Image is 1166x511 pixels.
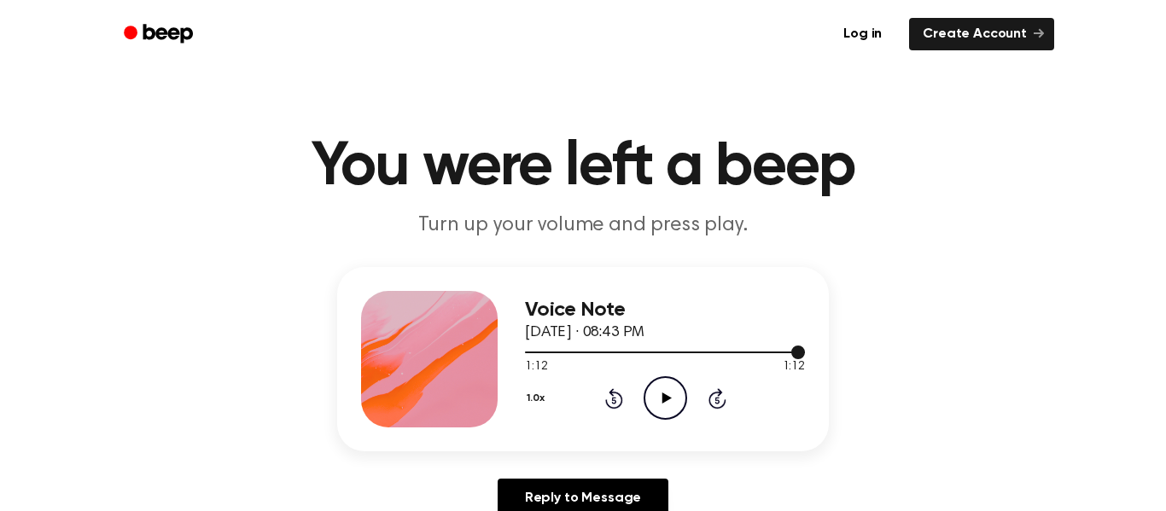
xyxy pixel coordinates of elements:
h3: Voice Note [525,299,805,322]
p: Turn up your volume and press play. [255,212,911,240]
a: Beep [112,18,208,51]
h1: You were left a beep [146,136,1020,198]
span: 1:12 [783,358,805,376]
a: Create Account [909,18,1054,50]
a: Log in [826,15,899,54]
button: 1.0x [525,384,551,413]
span: [DATE] · 08:43 PM [525,325,644,340]
span: 1:12 [525,358,547,376]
